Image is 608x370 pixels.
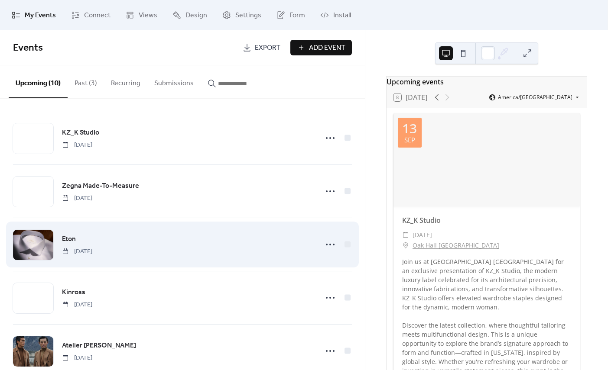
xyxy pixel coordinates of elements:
[65,3,117,27] a: Connect
[404,137,415,143] div: Sep
[62,127,99,138] a: KZ_K Studio
[402,122,417,135] div: 13
[84,10,111,21] span: Connect
[290,40,352,55] button: Add Event
[62,234,76,245] a: Eton
[5,3,62,27] a: My Events
[236,40,287,55] a: Export
[147,65,201,97] button: Submissions
[9,65,68,98] button: Upcoming (10)
[13,39,43,58] span: Events
[62,341,136,351] span: Atelier [PERSON_NAME]
[62,340,136,351] a: Atelier [PERSON_NAME]
[402,240,409,251] div: ​
[62,141,92,150] span: [DATE]
[119,3,164,27] a: Views
[62,180,139,192] a: Zegna Made-To-Measure
[62,287,85,298] span: Kinross
[387,77,587,87] div: Upcoming events
[185,10,207,21] span: Design
[25,10,56,21] span: My Events
[62,247,92,256] span: [DATE]
[62,287,85,298] a: Kinross
[62,354,92,363] span: [DATE]
[104,65,147,97] button: Recurring
[393,215,580,225] div: KZ_K Studio
[402,230,409,240] div: ​
[62,194,92,203] span: [DATE]
[139,10,157,21] span: Views
[413,230,432,240] span: [DATE]
[235,10,261,21] span: Settings
[309,43,345,53] span: Add Event
[166,3,214,27] a: Design
[255,43,280,53] span: Export
[333,10,351,21] span: Install
[498,95,572,100] span: America/[GEOGRAPHIC_DATA]
[216,3,268,27] a: Settings
[289,10,305,21] span: Form
[62,128,99,138] span: KZ_K Studio
[270,3,312,27] a: Form
[68,65,104,97] button: Past (3)
[413,240,499,251] a: Oak Hall [GEOGRAPHIC_DATA]
[314,3,358,27] a: Install
[62,181,139,191] span: Zegna Made-To-Measure
[62,300,92,309] span: [DATE]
